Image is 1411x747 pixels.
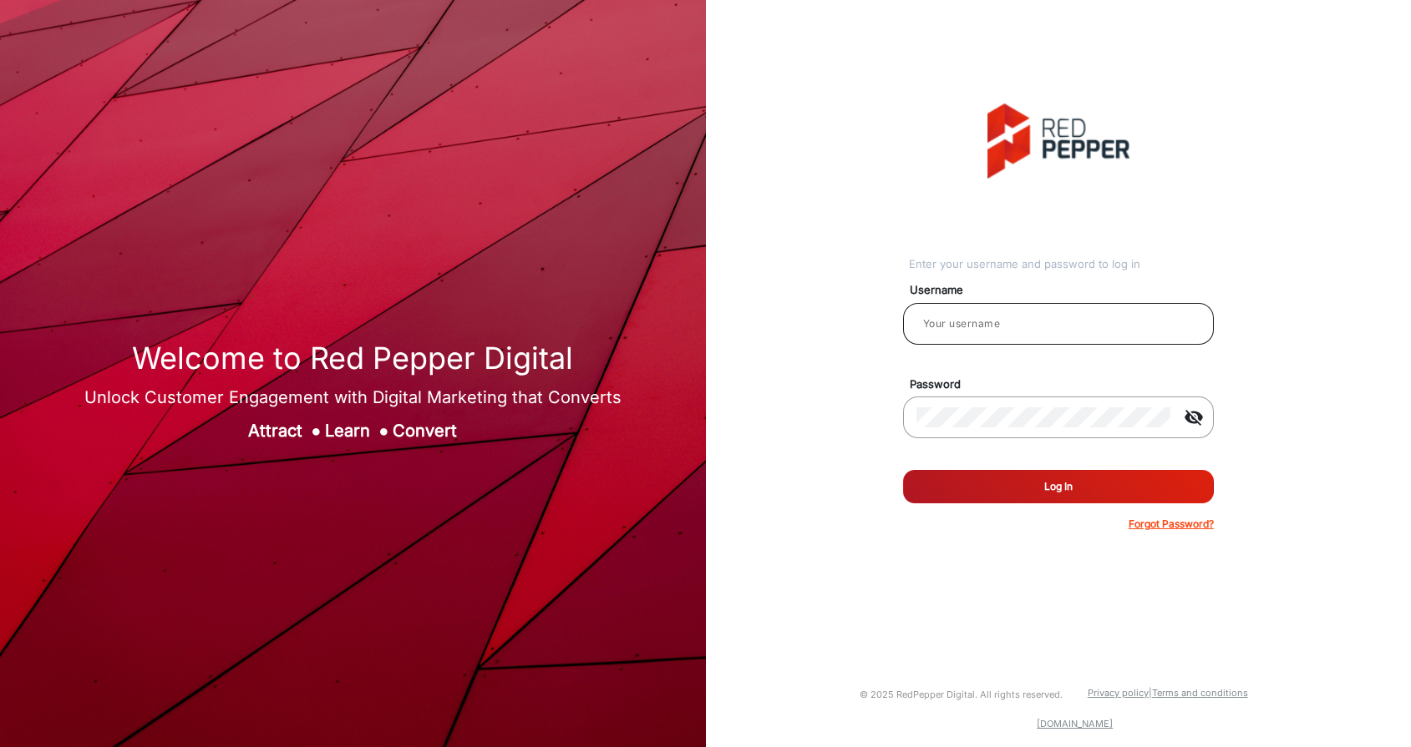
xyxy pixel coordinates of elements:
[84,385,622,410] div: Unlock Customer Engagement with Digital Marketing that Converts
[1152,687,1248,699] a: Terms and conditions
[903,470,1214,503] button: Log In
[987,103,1129,179] img: vmg-logo
[1174,407,1214,427] mat-icon: visibility_off
[1037,718,1113,729] a: [DOMAIN_NAME]
[909,256,1214,273] div: Enter your username and password to log in
[897,282,1233,299] mat-label: Username
[916,314,1200,334] input: Your username
[1088,687,1149,699] a: Privacy policy
[1129,517,1214,532] p: Forgot Password?
[860,689,1063,700] small: © 2025 RedPepper Digital. All rights reserved.
[84,341,622,376] h1: Welcome to Red Pepper Digital
[84,418,622,443] div: Attract Learn Convert
[1149,687,1152,699] a: |
[378,421,388,441] span: ●
[311,421,321,441] span: ●
[897,376,1233,393] mat-label: Password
